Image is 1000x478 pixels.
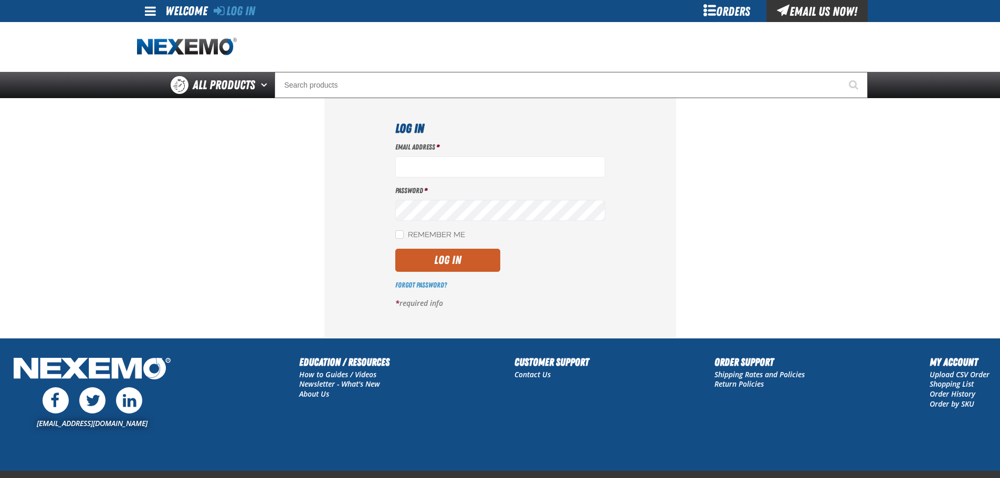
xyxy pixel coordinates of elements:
[257,72,275,98] button: Open All Products pages
[395,119,605,138] h1: Log In
[137,38,237,56] a: Home
[514,354,589,370] h2: Customer Support
[930,379,974,389] a: Shopping List
[395,186,605,196] label: Password
[299,369,376,379] a: How to Guides / Videos
[137,38,237,56] img: Nexemo logo
[299,379,380,389] a: Newsletter - What's New
[299,354,390,370] h2: Education / Resources
[395,299,605,309] p: required info
[275,72,868,98] input: Search
[395,281,447,289] a: Forgot Password?
[299,389,329,399] a: About Us
[930,389,975,399] a: Order History
[514,369,551,379] a: Contact Us
[214,4,255,18] a: Log In
[930,399,974,409] a: Order by SKU
[930,354,990,370] h2: My Account
[395,142,605,152] label: Email Address
[395,230,465,240] label: Remember Me
[193,76,255,94] span: All Products
[714,354,805,370] h2: Order Support
[714,369,805,379] a: Shipping Rates and Policies
[10,354,174,385] img: Nexemo Logo
[841,72,868,98] button: Start Searching
[37,418,148,428] a: [EMAIL_ADDRESS][DOMAIN_NAME]
[714,379,764,389] a: Return Policies
[395,230,404,239] input: Remember Me
[395,249,500,272] button: Log In
[930,369,990,379] a: Upload CSV Order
